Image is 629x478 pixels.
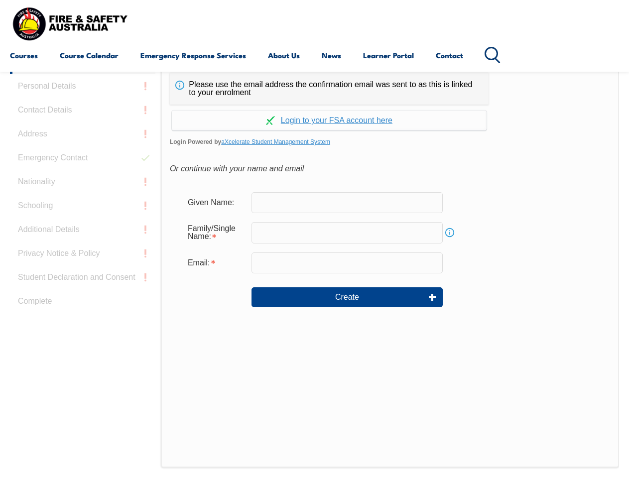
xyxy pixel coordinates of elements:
a: About Us [268,43,300,67]
span: Login Powered by [170,134,610,149]
div: Email is required. [180,253,252,272]
button: Create [252,287,443,307]
div: Given Name: [180,193,252,212]
a: Courses [10,43,38,67]
a: Learner Portal [363,43,414,67]
a: aXcelerate Student Management System [221,138,330,145]
a: News [322,43,341,67]
a: Course Calendar [60,43,119,67]
a: Info [443,226,457,239]
a: Contact [436,43,463,67]
div: Or continue with your name and email [170,161,610,176]
div: Family/Single Name is required. [180,219,252,246]
img: Log in withaxcelerate [266,116,275,125]
a: Emergency Response Services [140,43,246,67]
div: Please use the email address the confirmation email was sent to as this is linked to your enrolment [170,73,489,105]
